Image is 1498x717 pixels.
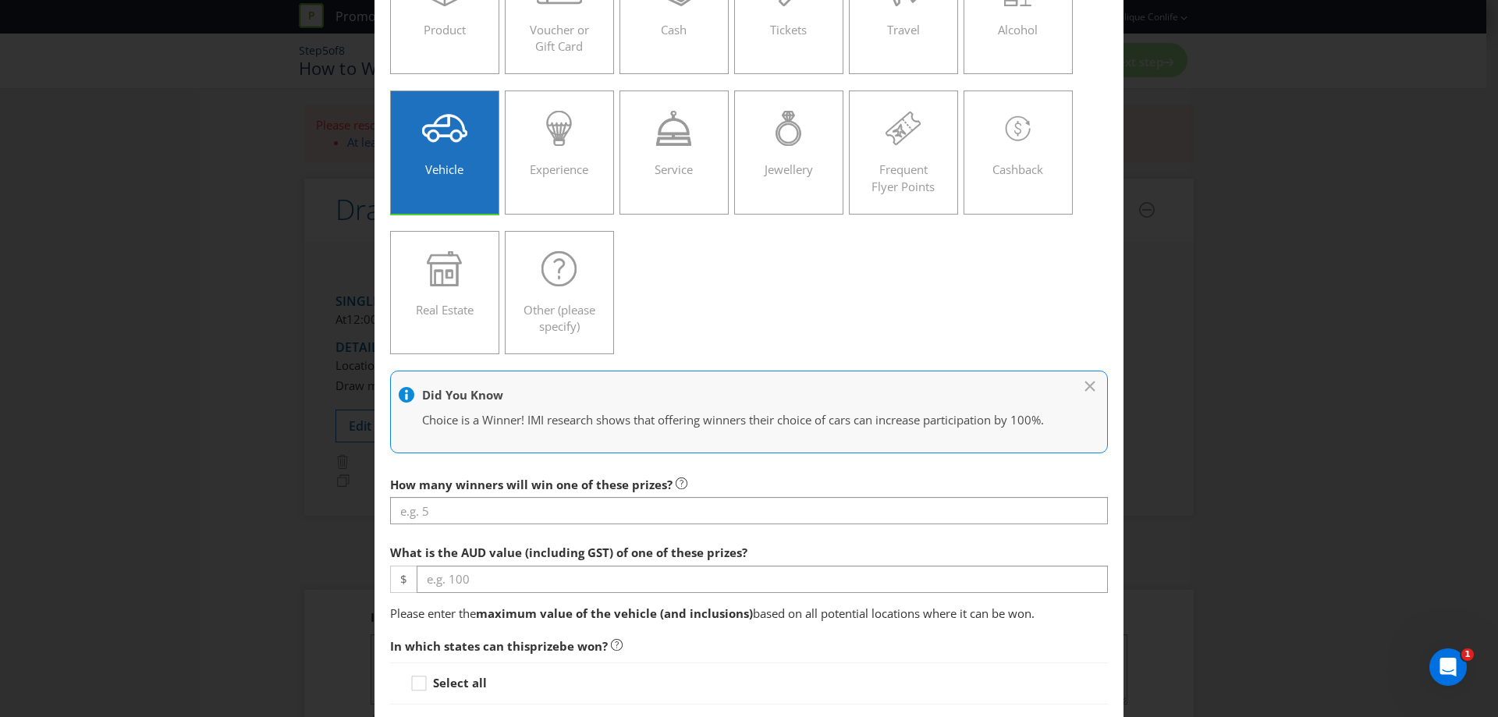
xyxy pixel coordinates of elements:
span: Vehicle [425,162,463,177]
span: Cash [661,22,687,37]
span: prize [530,638,559,654]
span: How many winners will win one of these prizes? [390,477,673,492]
span: What is the AUD value (including GST) of one of these prizes? [390,545,747,560]
span: Please enter the [390,605,476,621]
span: Alcohol [998,22,1038,37]
input: e.g. 5 [390,497,1108,524]
span: Service [655,162,693,177]
span: Real Estate [416,302,474,318]
span: Travel [887,22,920,37]
span: Other (please specify) [524,302,595,334]
span: In which states [390,638,480,654]
span: Cashback [992,162,1043,177]
span: 1 [1461,648,1474,661]
strong: maximum value of the vehicle (and inclusions) [476,605,753,621]
span: Voucher or Gift Card [530,22,589,54]
span: Experience [530,162,588,177]
iframe: Intercom live chat [1429,648,1467,686]
input: e.g. 100 [417,566,1108,593]
span: Frequent Flyer Points [871,162,935,193]
strong: Select all [433,675,487,690]
span: Product [424,22,466,37]
span: Jewellery [765,162,813,177]
span: be won? [559,638,608,654]
span: $ [390,566,417,593]
span: can this [483,638,530,654]
p: Choice is a Winner! IMI research shows that offering winners their choice of cars can increase pa... [422,412,1060,428]
span: Tickets [770,22,807,37]
span: based on all potential locations where it can be won. [753,605,1035,621]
